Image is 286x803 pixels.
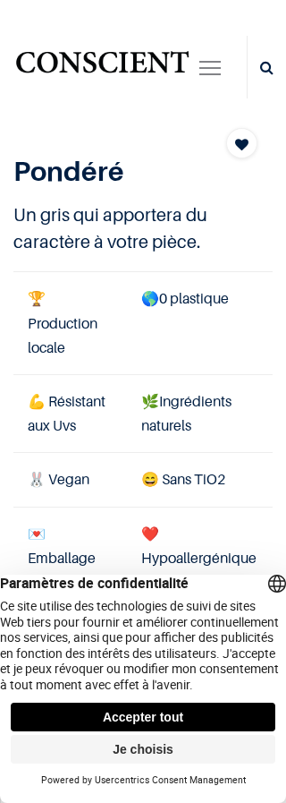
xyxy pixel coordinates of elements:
h4: Un gris qui apportera du caractère à votre pièce. [13,201,273,255]
span: Add to wishlist [235,138,248,151]
td: ❤️Hypoallergénique [127,507,273,658]
span: 🏆 [28,289,46,307]
span: 🌿 [141,392,159,410]
span: 💪 Résistant aux Uvs [28,392,105,434]
td: ans TiO2 [127,453,273,507]
span: 😄 S [141,470,170,488]
span: 🐰 Vegan [28,470,89,488]
td: 0 plastique [127,272,273,375]
td: Ingrédients naturels [127,374,273,452]
td: Emballage coton (2kg) / Sachet kraft (4kg) [13,507,127,658]
img: Conscient [13,44,191,91]
span: 💌 [28,525,46,542]
h1: Pondéré [13,155,273,187]
a: Logo of Conscient [13,44,191,91]
button: Add to wishlist [226,128,257,158]
td: Production locale [13,272,127,375]
span: 🌎 [141,289,159,307]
